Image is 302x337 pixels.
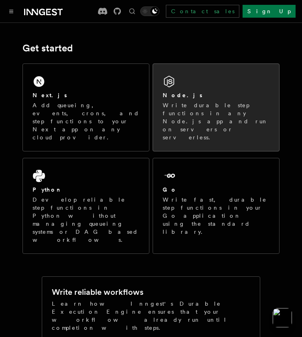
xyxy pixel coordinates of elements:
[163,91,202,99] h2: Node.js
[33,196,139,244] p: Develop reliable step functions in Python without managing queueing systems or DAG based workflows.
[127,6,137,16] button: Find something...
[22,63,149,151] a: Next.jsAdd queueing, events, crons, and step functions to your Next app on any cloud provider.
[52,300,250,332] p: Learn how Inngest's Durable Execution Engine ensures that your workflow already run until complet...
[33,101,139,141] p: Add queueing, events, crons, and step functions to your Next app on any cloud provider.
[140,6,159,16] button: Toggle dark mode
[166,5,239,18] a: Contact sales
[243,5,296,18] a: Sign Up
[33,186,62,194] h2: Python
[153,63,280,151] a: Node.jsWrite durable step functions in any Node.js app and run on servers or serverless.
[52,286,143,298] h2: Write reliable workflows
[33,91,67,99] h2: Next.js
[22,43,73,54] a: Get started
[163,186,177,194] h2: Go
[163,196,269,236] p: Write fast, durable step functions in your Go application using the standard library.
[22,158,149,254] a: PythonDevelop reliable step functions in Python without managing queueing systems or DAG based wo...
[163,101,269,141] p: Write durable step functions in any Node.js app and run on servers or serverless.
[153,158,280,254] a: GoWrite fast, durable step functions in your Go application using the standard library.
[6,6,16,16] button: Toggle navigation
